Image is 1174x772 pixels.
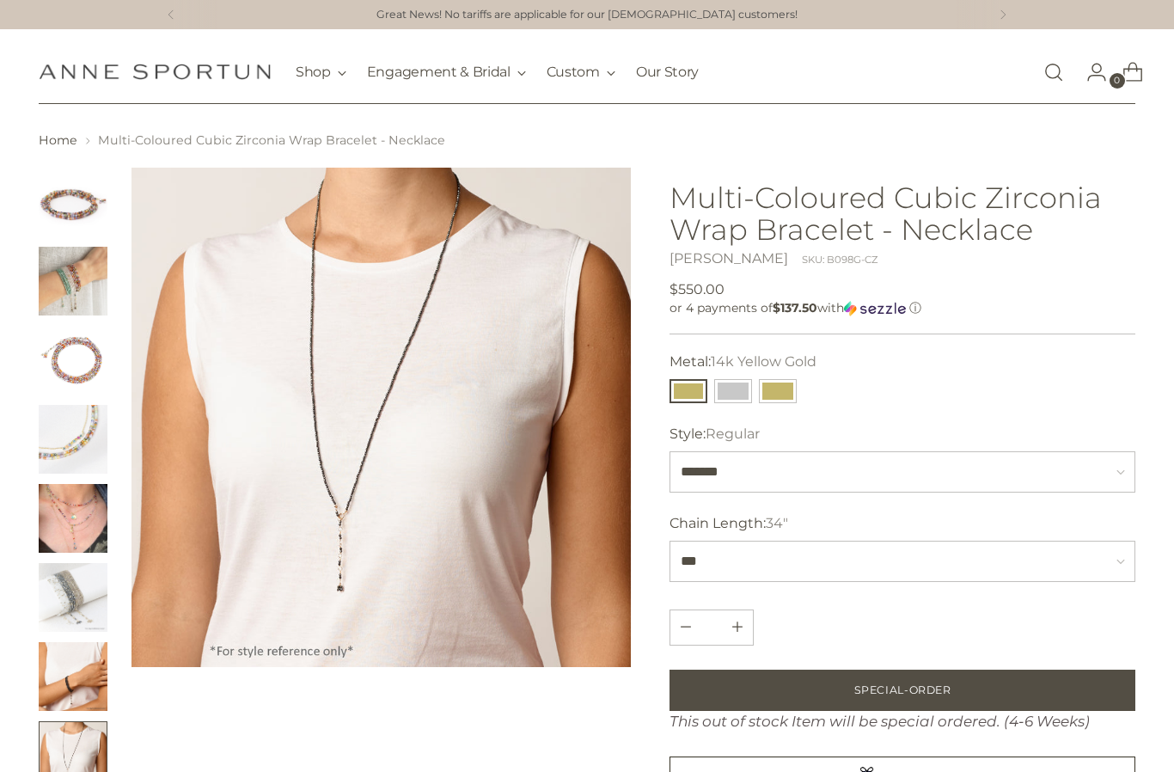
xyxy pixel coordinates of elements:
[670,610,701,645] button: Add product quantity
[670,250,788,267] a: [PERSON_NAME]
[131,168,631,667] img: Multi-Coloured Cubic Zirconia Wrap Bracelet - Necklace
[691,610,732,645] input: Product quantity
[670,711,1135,733] div: This out of stock Item will be special ordered. (4-6 Weeks)
[670,513,788,534] label: Chain Length:
[39,563,107,632] button: Change image to image 6
[296,53,346,91] button: Shop
[670,181,1135,245] h1: Multi-Coloured Cubic Zirconia Wrap Bracelet - Necklace
[844,301,906,316] img: Sezzle
[766,515,788,531] span: 34"
[854,683,951,698] span: Special-Order
[39,132,77,148] a: Home
[39,326,107,395] button: Change image to image 3
[1073,55,1107,89] a: Go to the account page
[547,53,615,91] button: Custom
[39,642,107,711] button: Change image to image 7
[1109,55,1143,89] a: Open cart modal
[722,610,753,645] button: Subtract product quantity
[39,168,107,236] button: Change image to image 1
[773,300,817,316] span: $137.50
[376,7,798,23] a: Great News! No tariffs are applicable for our [DEMOGRAPHIC_DATA] customers!
[1036,55,1071,89] a: Open search modal
[670,279,725,300] span: $550.00
[39,405,107,474] button: Change image to image 4
[711,353,816,370] span: 14k Yellow Gold
[39,484,107,553] button: Change image to image 5
[98,132,445,148] span: Multi-Coloured Cubic Zirconia Wrap Bracelet - Necklace
[670,424,760,444] label: Style:
[759,379,797,403] button: 18k Yellow Gold
[1110,73,1125,89] span: 0
[714,379,752,403] button: 14k White Gold
[706,426,760,442] span: Regular
[367,53,526,91] button: Engagement & Bridal
[39,64,271,80] a: Anne Sportun Fine Jewellery
[670,352,816,372] label: Metal:
[670,300,1135,316] div: or 4 payments of with
[670,300,1135,316] div: or 4 payments of$137.50withSezzle Click to learn more about Sezzle
[636,53,699,91] a: Our Story
[670,379,707,403] button: 14k Yellow Gold
[670,670,1135,711] button: Add to Bag
[802,253,878,267] div: SKU: B098G-CZ
[39,132,1135,150] nav: breadcrumbs
[39,247,107,316] button: Change image to image 2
